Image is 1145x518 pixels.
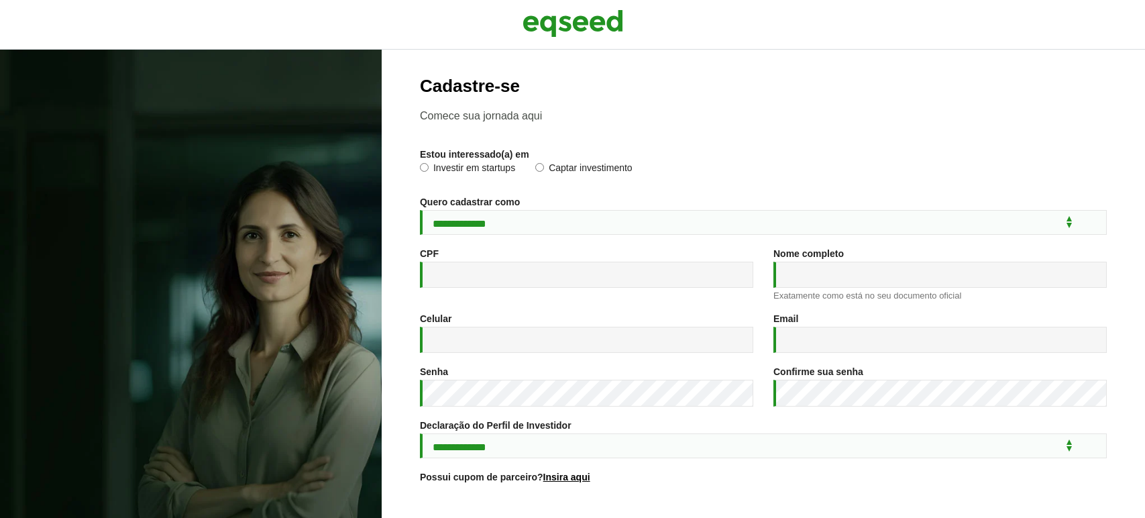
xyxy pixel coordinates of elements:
label: Estou interessado(a) em [420,150,529,159]
label: Captar investimento [535,163,633,176]
label: CPF [420,249,439,258]
label: Nome completo [773,249,844,258]
input: Captar investimento [535,163,544,172]
label: Confirme sua senha [773,367,863,376]
label: Quero cadastrar como [420,197,520,207]
a: Insira aqui [543,472,590,482]
label: Senha [420,367,448,376]
input: Investir em startups [420,163,429,172]
label: Investir em startups [420,163,515,176]
img: EqSeed Logo [523,7,623,40]
label: Email [773,314,798,323]
h2: Cadastre-se [420,76,1107,96]
label: Declaração do Perfil de Investidor [420,421,571,430]
label: Celular [420,314,451,323]
p: Comece sua jornada aqui [420,109,1107,122]
div: Exatamente como está no seu documento oficial [773,291,1107,300]
label: Possui cupom de parceiro? [420,472,590,482]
